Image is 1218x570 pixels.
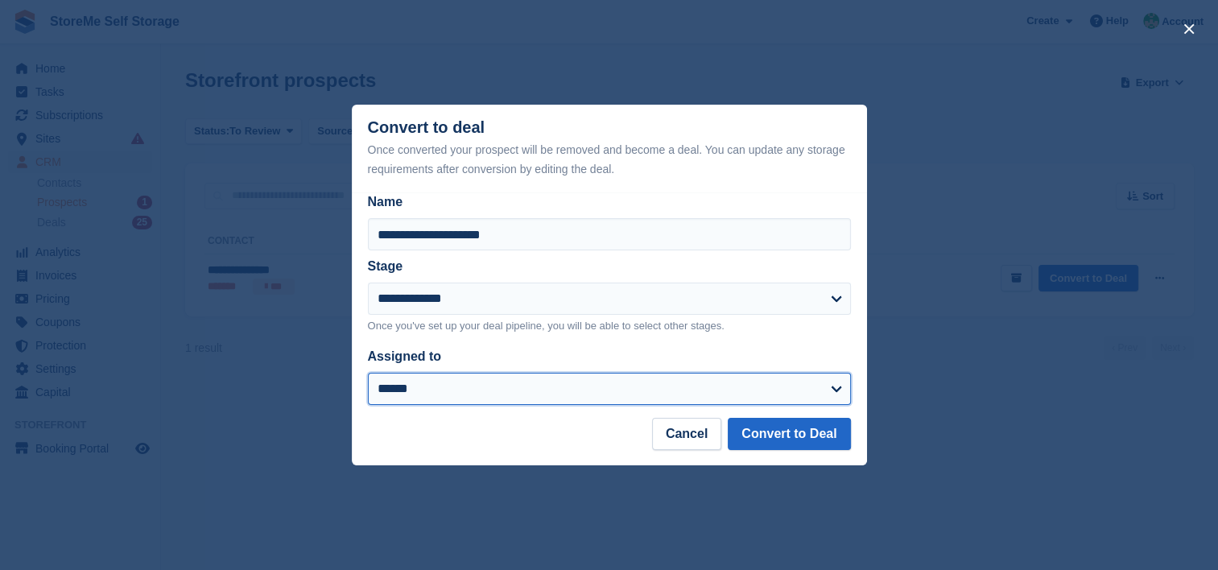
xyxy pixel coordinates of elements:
[368,118,851,179] div: Convert to deal
[368,192,851,212] label: Name
[368,349,442,363] label: Assigned to
[1176,16,1202,42] button: close
[368,259,403,273] label: Stage
[368,318,851,334] p: Once you've set up your deal pipeline, you will be able to select other stages.
[652,418,721,450] button: Cancel
[728,418,850,450] button: Convert to Deal
[368,140,851,179] div: Once converted your prospect will be removed and become a deal. You can update any storage requir...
